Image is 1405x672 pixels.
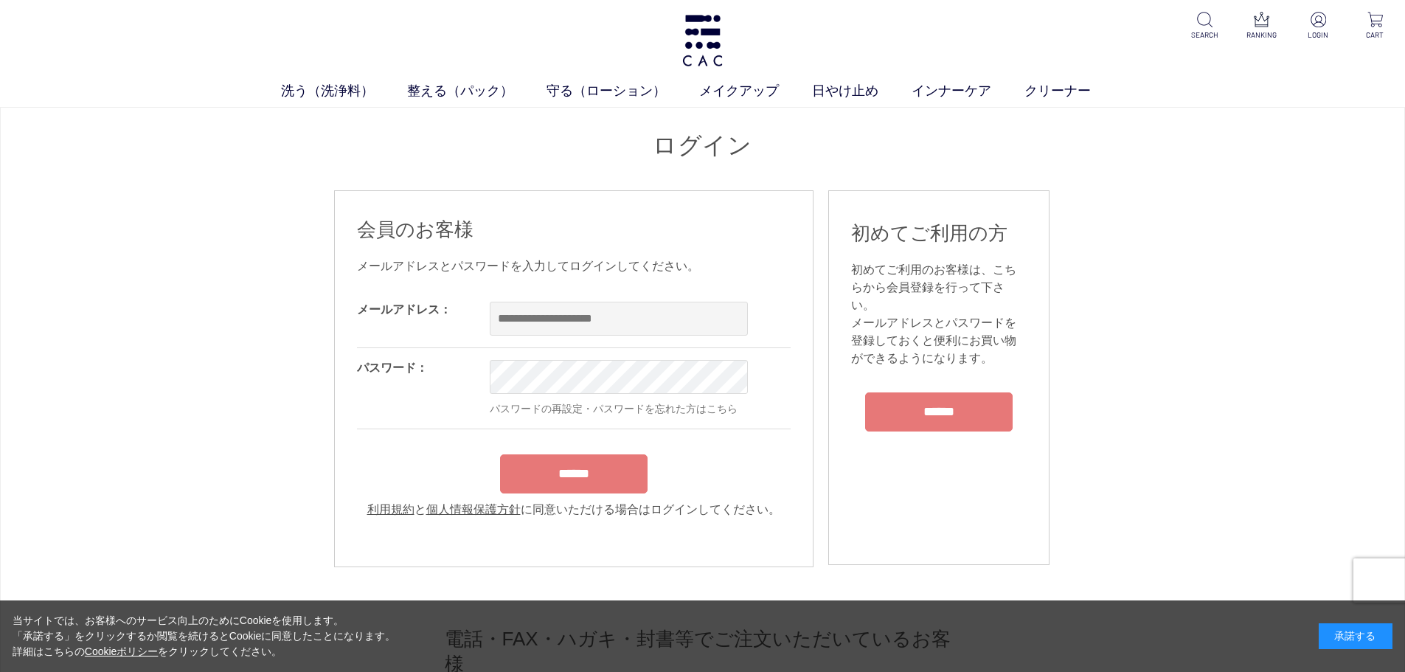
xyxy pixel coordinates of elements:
[1187,12,1223,41] a: SEARCH
[334,130,1072,162] h1: ログイン
[426,503,521,516] a: 個人情報保護方針
[1300,30,1336,41] p: LOGIN
[357,257,791,275] div: メールアドレスとパスワードを入力してログインしてください。
[357,501,791,519] div: と に同意いただける場合はログインしてください。
[1357,30,1393,41] p: CART
[13,613,396,659] div: 当サイトでは、お客様へのサービス向上のためにCookieを使用します。 「承諾する」をクリックするか閲覧を続けるとCookieに同意したことになります。 詳細はこちらの をクリックしてください。
[1243,12,1280,41] a: RANKING
[812,81,912,101] a: 日やけ止め
[1187,30,1223,41] p: SEARCH
[1357,12,1393,41] a: CART
[357,361,428,374] label: パスワード：
[85,645,159,657] a: Cookieポリシー
[407,81,547,101] a: 整える（パック）
[680,15,725,66] img: logo
[490,403,738,415] a: パスワードの再設定・パスワードを忘れた方はこちら
[851,261,1027,367] div: 初めてご利用のお客様は、こちらから会員登録を行って下さい。 メールアドレスとパスワードを登録しておくと便利にお買い物ができるようになります。
[281,81,407,101] a: 洗う（洗浄料）
[851,222,1007,244] span: 初めてご利用の方
[1243,30,1280,41] p: RANKING
[357,303,451,316] label: メールアドレス：
[1300,12,1336,41] a: LOGIN
[1319,623,1392,649] div: 承諾する
[357,218,473,240] span: 会員のお客様
[912,81,1024,101] a: インナーケア
[367,503,414,516] a: 利用規約
[1024,81,1124,101] a: クリーナー
[699,81,812,101] a: メイクアップ
[547,81,699,101] a: 守る（ローション）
